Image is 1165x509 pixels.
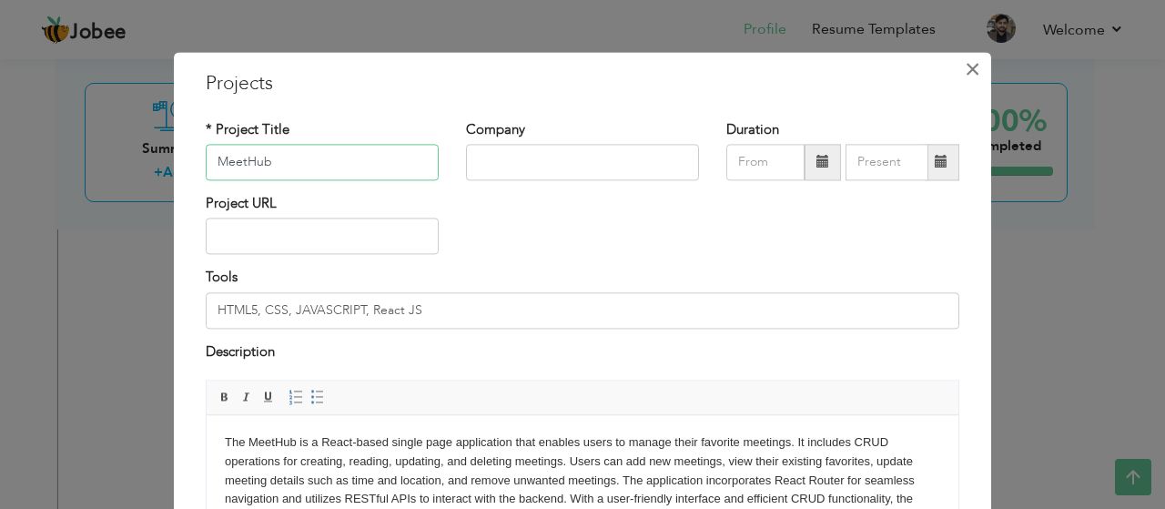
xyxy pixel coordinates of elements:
label: Tools [206,269,238,288]
button: Close [957,55,987,84]
a: Insert/Remove Numbered List [286,388,306,408]
h3: Projects [206,70,959,97]
input: Present [846,144,928,180]
a: Insert/Remove Bulleted List [308,388,328,408]
a: Bold [215,388,235,408]
label: Project URL [206,194,277,213]
a: Italic [237,388,257,408]
span: × [965,53,980,86]
label: Description [206,342,275,361]
input: From [726,144,805,180]
label: Duration [726,120,779,139]
label: * Project Title [206,120,289,139]
a: Underline [258,388,279,408]
label: Company [466,120,525,139]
